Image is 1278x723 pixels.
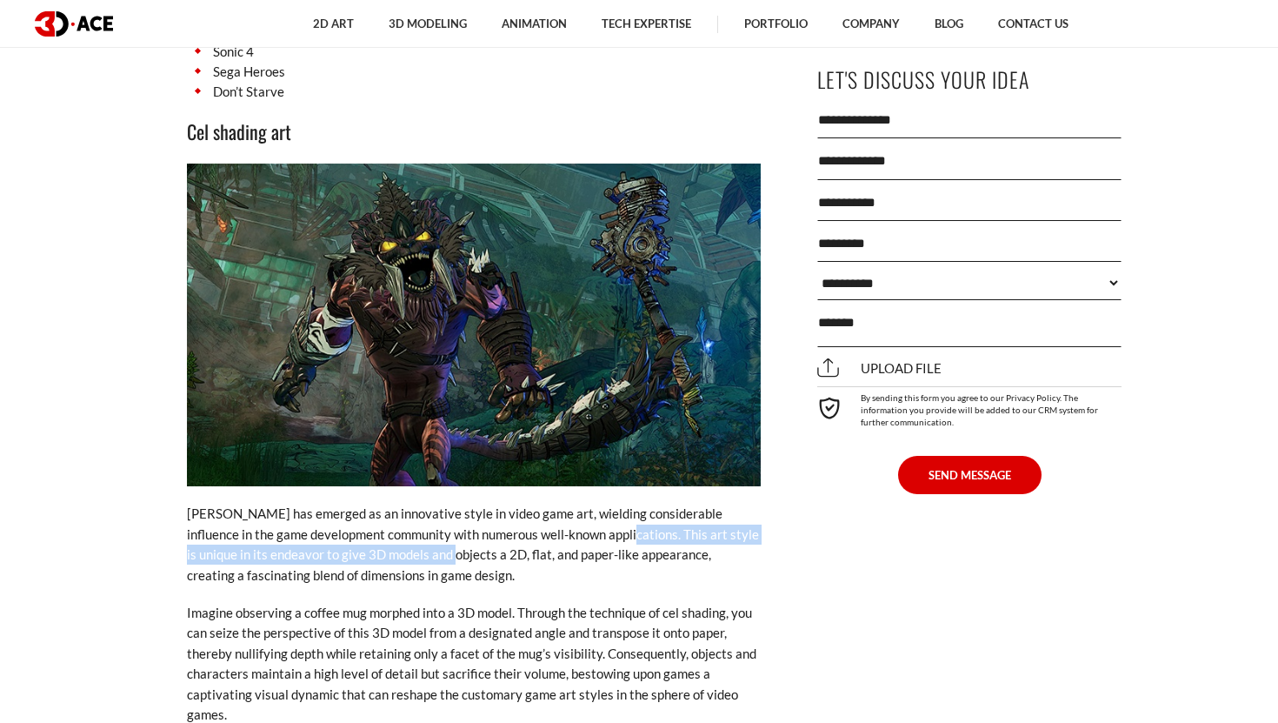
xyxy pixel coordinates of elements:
[898,456,1042,494] button: SEND MESSAGE
[187,117,761,146] h3: Cel shading art
[187,82,761,102] li: Don’t Starve
[187,62,761,82] li: Sega Heroes
[187,42,761,62] li: Sonic 4
[187,504,761,586] p: [PERSON_NAME] has emerged as an innovative style in video game art, wielding considerable influen...
[35,11,113,37] img: logo dark
[817,360,942,376] span: Upload file
[817,386,1122,428] div: By sending this form you agree to our Privacy Policy. The information you provide will be added t...
[187,164,761,486] img: Cel shading art
[817,60,1122,99] p: Let's Discuss Your Idea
